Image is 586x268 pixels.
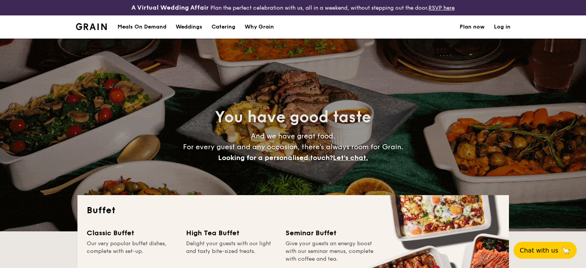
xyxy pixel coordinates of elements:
a: Meals On Demand [113,15,171,39]
div: Plan the perfect celebration with us, all in a weekend, without stepping out the door. [98,3,489,12]
h1: Catering [212,15,235,39]
div: Classic Buffet [87,228,177,238]
div: Why Grain [245,15,274,39]
div: Our very popular buffet dishes, complete with set-up. [87,240,177,263]
span: Let's chat. [333,153,368,162]
h4: A Virtual Wedding Affair [131,3,209,12]
a: RSVP here [428,5,455,11]
div: Meals On Demand [118,15,166,39]
div: Delight your guests with our light and tasty bite-sized treats. [186,240,276,263]
a: Logotype [76,23,107,30]
span: You have good taste [215,108,371,126]
div: Seminar Buffet [285,228,376,238]
a: Catering [207,15,240,39]
a: Log in [494,15,510,39]
span: Chat with us [520,247,558,254]
div: Weddings [176,15,202,39]
div: High Tea Buffet [186,228,276,238]
span: And we have great food. For every guest and any occasion, there’s always room for Grain. [183,132,403,162]
div: Give your guests an energy boost with our seminar menus, complete with coffee and tea. [285,240,376,263]
h2: Buffet [87,204,500,217]
span: 🦙 [561,246,571,255]
a: Plan now [460,15,485,39]
span: Looking for a personalised touch? [218,153,333,162]
button: Chat with us🦙 [514,242,577,259]
a: Why Grain [240,15,279,39]
img: Grain [76,23,107,30]
a: Weddings [171,15,207,39]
